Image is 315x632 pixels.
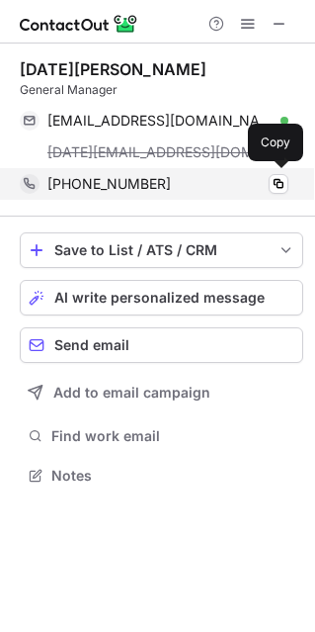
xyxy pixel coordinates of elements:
div: General Manager [20,81,303,99]
button: Notes [20,462,303,490]
span: [PHONE_NUMBER] [47,175,171,193]
span: Add to email campaign [53,385,210,401]
div: Save to List / ATS / CRM [54,242,269,258]
span: Send email [54,337,129,353]
span: AI write personalized message [54,290,265,306]
span: Notes [51,467,295,485]
button: Find work email [20,422,303,450]
button: Send email [20,327,303,363]
button: AI write personalized message [20,280,303,316]
button: Add to email campaign [20,375,303,410]
span: [DATE][EMAIL_ADDRESS][DOMAIN_NAME] [47,143,274,161]
div: [DATE][PERSON_NAME] [20,59,206,79]
img: ContactOut v5.3.10 [20,12,138,36]
button: save-profile-one-click [20,232,303,268]
span: [EMAIL_ADDRESS][DOMAIN_NAME] [47,112,274,130]
span: Find work email [51,427,295,445]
